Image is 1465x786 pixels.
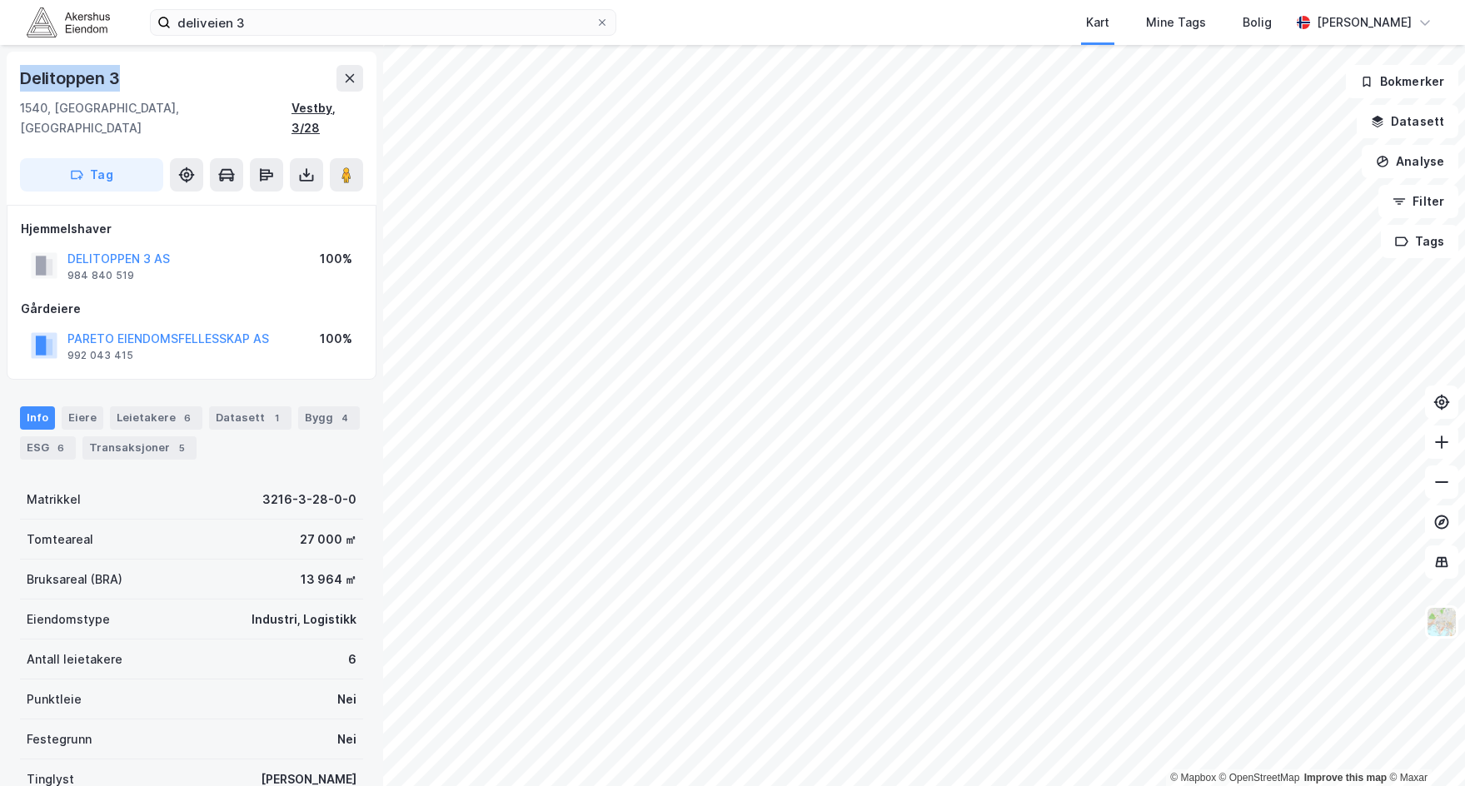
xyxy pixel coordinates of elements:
div: Delitoppen 3 [20,65,123,92]
div: Bolig [1243,12,1272,32]
div: Nei [337,729,356,749]
div: 1 [268,410,285,426]
div: Info [20,406,55,430]
div: Bygg [298,406,360,430]
div: Gårdeiere [21,299,362,319]
a: OpenStreetMap [1219,772,1300,784]
div: 13 964 ㎡ [301,570,356,589]
a: Mapbox [1170,772,1216,784]
button: Datasett [1357,105,1458,138]
div: Transaksjoner [82,436,197,460]
div: Leietakere [110,406,202,430]
div: Kontrollprogram for chat [1382,706,1465,786]
div: Datasett [209,406,292,430]
button: Tags [1381,225,1458,258]
div: ESG [20,436,76,460]
div: 1540, [GEOGRAPHIC_DATA], [GEOGRAPHIC_DATA] [20,98,292,138]
div: 6 [179,410,196,426]
button: Filter [1378,185,1458,218]
div: Hjemmelshaver [21,219,362,239]
div: Kart [1086,12,1109,32]
div: Antall leietakere [27,649,122,669]
div: Eiendomstype [27,609,110,629]
div: Matrikkel [27,490,81,510]
div: 3216-3-28-0-0 [262,490,356,510]
div: 27 000 ㎡ [300,530,356,550]
div: Tomteareal [27,530,93,550]
iframe: Chat Widget [1382,706,1465,786]
div: Mine Tags [1146,12,1206,32]
img: akershus-eiendom-logo.9091f326c980b4bce74ccdd9f866810c.svg [27,7,110,37]
div: Industri, Logistikk [252,609,356,629]
input: Søk på adresse, matrikkel, gårdeiere, leietakere eller personer [171,10,595,35]
div: 4 [336,410,353,426]
div: Bruksareal (BRA) [27,570,122,589]
div: Nei [337,689,356,709]
div: Vestby, 3/28 [292,98,363,138]
div: Eiere [62,406,103,430]
div: Festegrunn [27,729,92,749]
button: Analyse [1362,145,1458,178]
div: [PERSON_NAME] [1317,12,1412,32]
div: 5 [173,440,190,456]
div: 100% [320,249,352,269]
a: Improve this map [1304,772,1387,784]
button: Bokmerker [1346,65,1458,98]
div: 100% [320,329,352,349]
div: 984 840 519 [67,269,134,282]
div: Punktleie [27,689,82,709]
img: Z [1426,606,1458,638]
div: 6 [52,440,69,456]
div: 6 [348,649,356,669]
div: 992 043 415 [67,349,133,362]
button: Tag [20,158,163,192]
